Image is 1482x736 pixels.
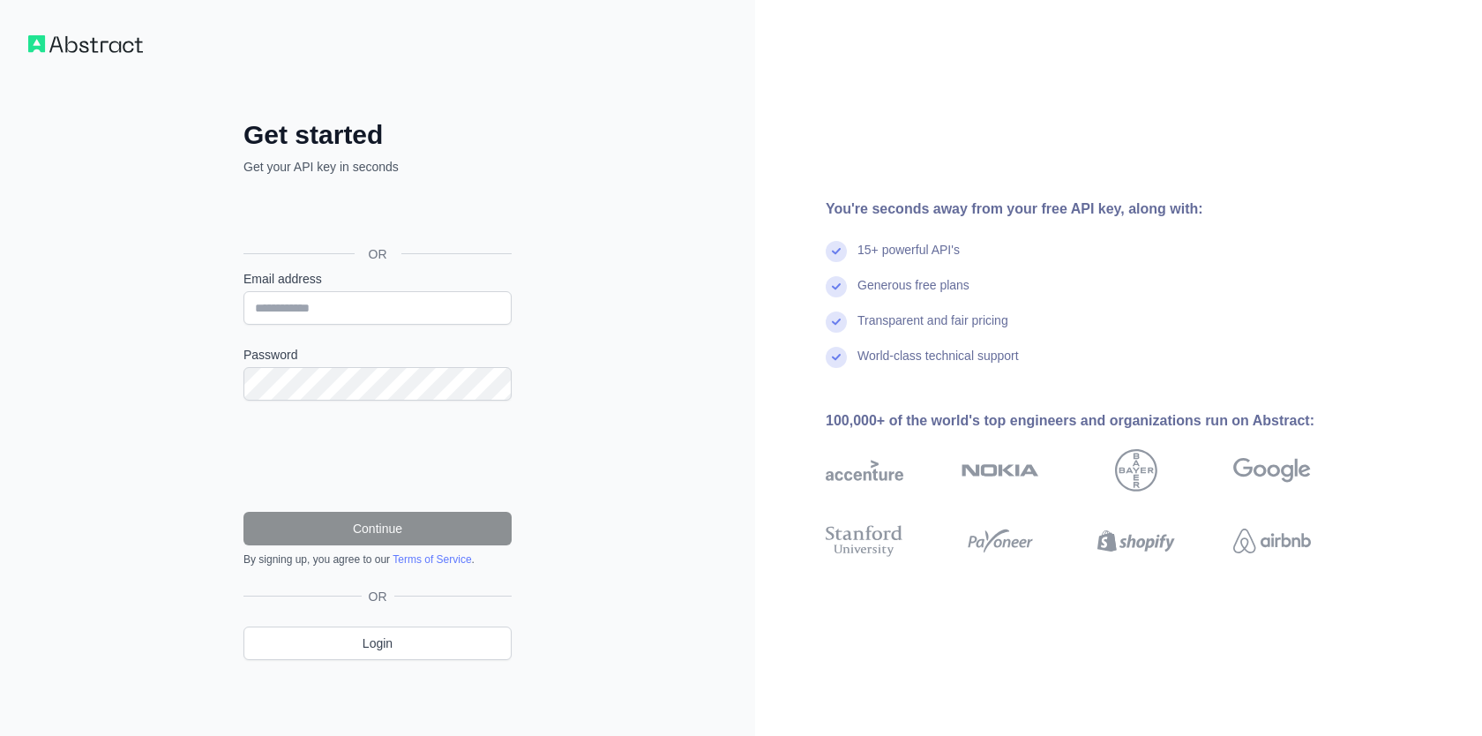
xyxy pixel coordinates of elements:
[857,312,1008,347] div: Transparent and fair pricing
[235,195,517,234] iframe: Кнопка "Войти с аккаунтом Google"
[826,347,847,368] img: check mark
[243,512,512,545] button: Continue
[826,449,903,492] img: accenture
[857,276,969,312] div: Generous free plans
[1115,449,1157,492] img: bayer
[826,522,903,560] img: stanford university
[362,588,394,605] span: OR
[355,245,401,263] span: OR
[826,410,1367,432] div: 100,000+ of the world's top engineers and organizations run on Abstract:
[243,270,512,288] label: Email address
[243,346,512,364] label: Password
[243,158,512,176] p: Get your API key in seconds
[243,627,512,660] a: Login
[826,199,1367,220] div: You're seconds away from your free API key, along with:
[962,522,1039,560] img: payoneer
[826,276,847,297] img: check mark
[243,422,512,491] iframe: reCAPTCHA
[1097,522,1175,560] img: shopify
[28,35,143,53] img: Workflow
[962,449,1039,492] img: nokia
[243,119,512,151] h2: Get started
[393,553,471,566] a: Terms of Service
[243,552,512,567] div: By signing up, you agree to our .
[1233,449,1311,492] img: google
[857,347,1019,382] div: World-class technical support
[1233,522,1311,560] img: airbnb
[857,241,960,276] div: 15+ powerful API's
[826,312,847,333] img: check mark
[826,241,847,262] img: check mark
